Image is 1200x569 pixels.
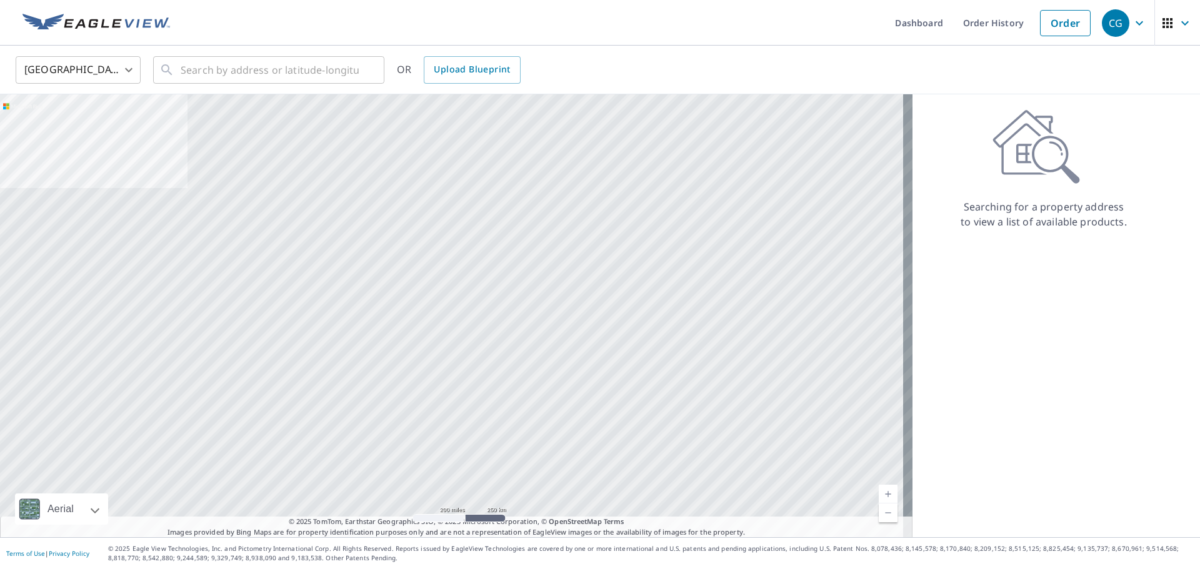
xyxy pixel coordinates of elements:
[16,52,141,87] div: [GEOGRAPHIC_DATA]
[879,485,897,503] a: Current Level 5, Zoom In
[434,62,510,77] span: Upload Blueprint
[6,550,89,557] p: |
[397,56,521,84] div: OR
[604,517,624,526] a: Terms
[1102,9,1129,37] div: CG
[879,503,897,522] a: Current Level 5, Zoom Out
[15,493,108,525] div: Aerial
[289,517,624,527] span: © 2025 TomTom, Earthstar Geographics SIO, © 2025 Microsoft Corporation, ©
[108,544,1194,563] p: © 2025 Eagle View Technologies, Inc. and Pictometry International Corp. All Rights Reserved. Repo...
[44,493,77,525] div: Aerial
[424,56,520,84] a: Upload Blueprint
[549,517,601,526] a: OpenStreetMap
[181,52,359,87] input: Search by address or latitude-longitude
[960,199,1127,229] p: Searching for a property address to view a list of available products.
[22,14,170,32] img: EV Logo
[1040,10,1091,36] a: Order
[6,549,45,558] a: Terms of Use
[49,549,89,558] a: Privacy Policy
